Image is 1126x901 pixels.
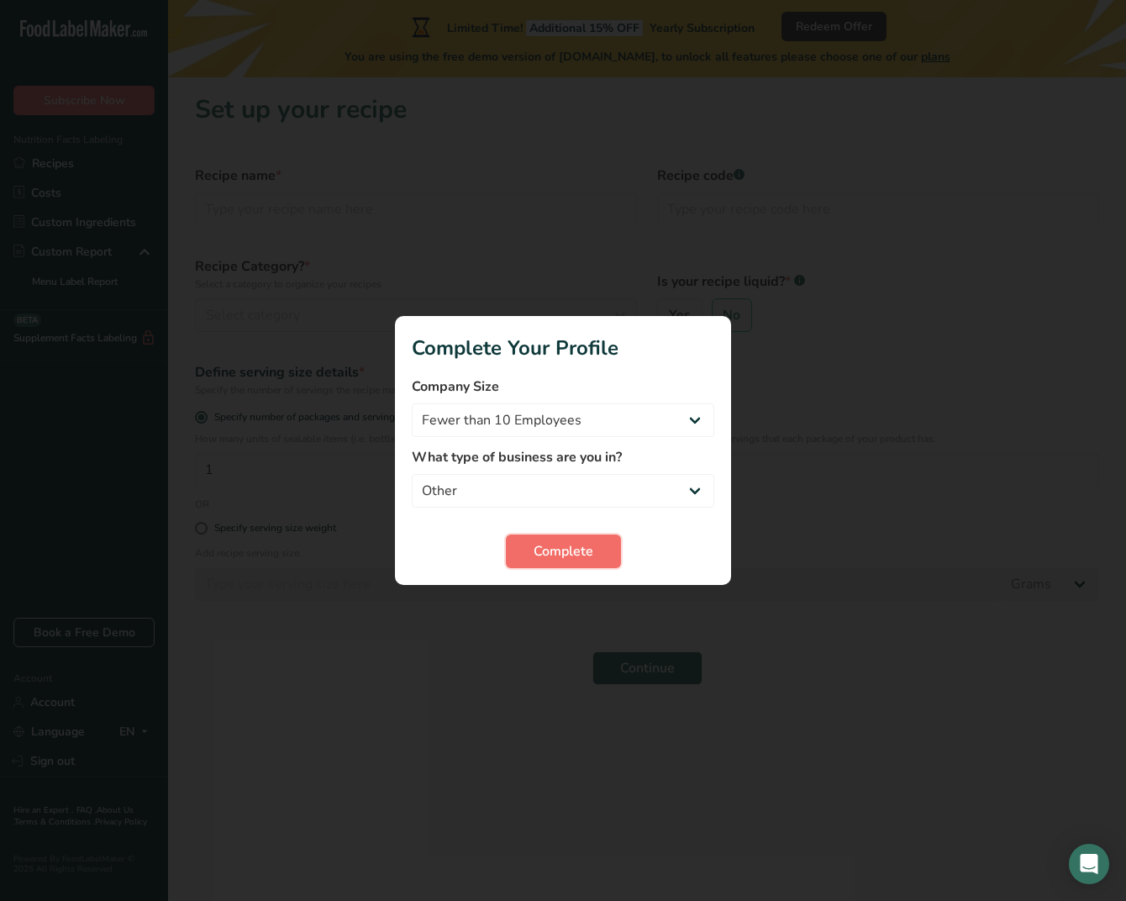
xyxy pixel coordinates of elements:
label: Company Size [412,377,714,397]
button: Complete [506,535,621,568]
div: Open Intercom Messenger [1069,844,1109,884]
span: Complete [534,541,593,561]
label: What type of business are you in? [412,447,714,467]
h1: Complete Your Profile [412,333,714,363]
